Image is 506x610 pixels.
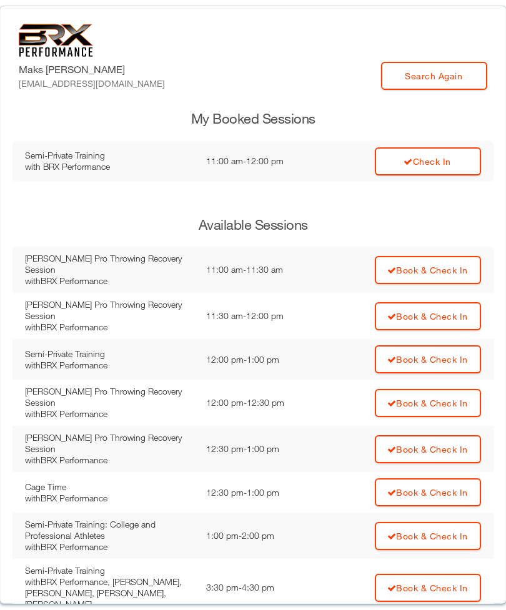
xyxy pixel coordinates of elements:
[200,513,324,559] td: 1:00 pm - 2:00 pm
[200,426,324,472] td: 12:30 pm - 1:00 pm
[375,478,481,506] a: Book & Check In
[25,565,194,576] div: Semi-Private Training
[200,247,324,293] td: 11:00 am - 11:30 am
[200,380,324,426] td: 12:00 pm - 12:30 pm
[25,541,194,553] div: with BRX Performance
[25,161,194,172] div: with BRX Performance
[381,62,487,90] a: Search Again
[25,150,194,161] div: Semi-Private Training
[25,576,194,610] div: with BRX Performance, [PERSON_NAME], [PERSON_NAME], [PERSON_NAME], [PERSON_NAME]
[375,574,481,602] a: Book & Check In
[25,493,194,504] div: with BRX Performance
[375,389,481,417] a: Book & Check In
[200,472,324,513] td: 12:30 pm - 1:00 pm
[25,299,194,322] div: [PERSON_NAME] Pro Throwing Recovery Session
[375,302,481,330] a: Book & Check In
[12,109,494,129] h3: My Booked Sessions
[200,339,324,380] td: 12:00 pm - 1:00 pm
[375,522,481,550] a: Book & Check In
[25,253,194,275] div: [PERSON_NAME] Pro Throwing Recovery Session
[12,215,494,235] h3: Available Sessions
[375,147,481,175] a: Check In
[25,322,194,333] div: with BRX Performance
[25,432,194,455] div: [PERSON_NAME] Pro Throwing Recovery Session
[25,481,194,493] div: Cage Time
[19,77,165,90] div: [EMAIL_ADDRESS][DOMAIN_NAME]
[375,345,481,373] a: Book & Check In
[375,435,481,463] a: Book & Check In
[25,275,194,287] div: with BRX Performance
[19,24,93,57] img: 6f7da32581c89ca25d665dc3aae533e4f14fe3ef_original.svg
[25,455,194,466] div: with BRX Performance
[19,62,165,90] label: Maks [PERSON_NAME]
[200,141,323,182] td: 11:00 am - 12:00 pm
[25,348,194,360] div: Semi-Private Training
[25,360,194,371] div: with BRX Performance
[200,293,324,339] td: 11:30 am - 12:00 pm
[25,386,194,408] div: [PERSON_NAME] Pro Throwing Recovery Session
[375,256,481,284] a: Book & Check In
[25,519,194,541] div: Semi-Private Training: College and Professional Athletes
[25,408,194,420] div: with BRX Performance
